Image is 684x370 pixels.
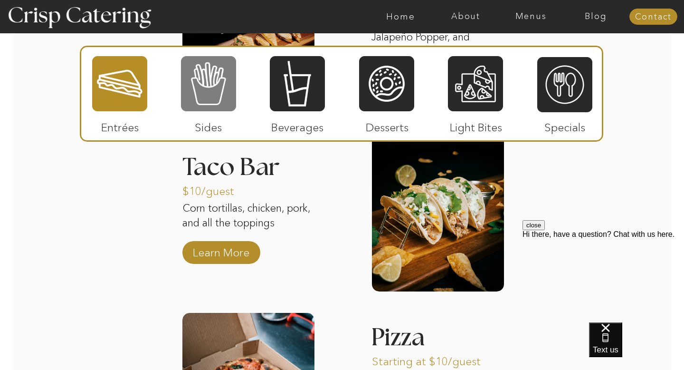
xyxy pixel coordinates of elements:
[266,111,329,139] p: Beverages
[433,12,498,21] a: About
[190,236,253,264] a: Learn More
[533,111,596,139] p: Specials
[444,111,507,139] p: Light Bites
[182,201,314,247] p: Corn tortillas, chicken, pork, and all the toppings
[182,155,314,167] h3: Taco Bar
[563,12,628,21] a: Blog
[629,12,677,22] a: Contact
[589,322,684,370] iframe: podium webchat widget bubble
[498,12,563,21] a: Menus
[177,111,240,139] p: Sides
[88,111,152,139] p: Entrées
[182,175,246,203] p: $10/guest
[522,220,684,334] iframe: podium webchat widget prompt
[355,111,418,139] p: Desserts
[371,15,503,61] p: Pulled Pork, Chicken Pesto, Jalapeño Popper, and Classic Grilled Cheese
[371,325,470,353] h3: Pizza
[368,12,433,21] a: Home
